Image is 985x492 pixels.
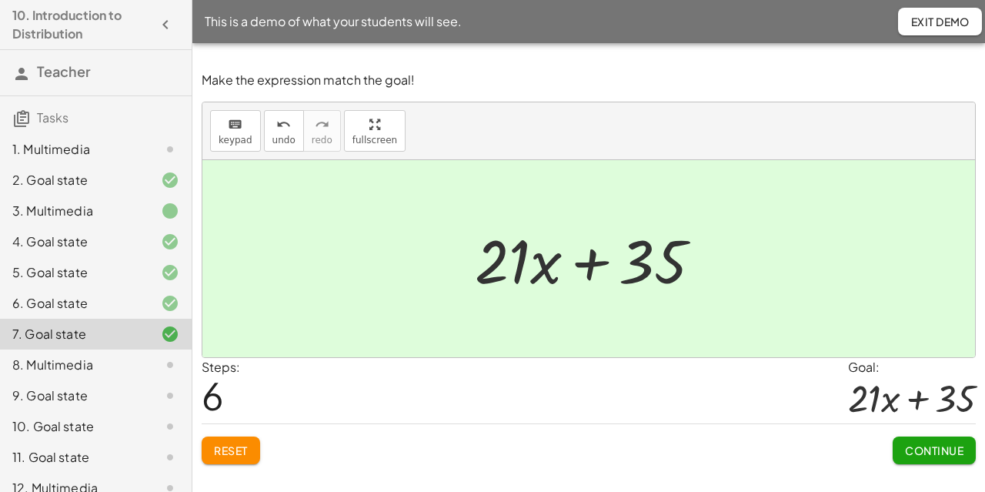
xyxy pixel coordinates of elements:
i: Task not started. [161,140,179,159]
i: undo [276,115,291,134]
i: Task finished. [161,202,179,220]
div: 6. Goal state [12,294,136,313]
span: This is a demo of what your students will see. [205,12,462,31]
i: Task finished and correct. [161,294,179,313]
i: Task finished and correct. [161,171,179,189]
button: Reset [202,437,260,464]
label: Steps: [202,359,240,375]
button: fullscreen [344,110,406,152]
h4: 10. Introduction to Distribution [12,6,152,43]
i: Task finished and correct. [161,263,179,282]
i: Task finished and correct. [161,325,179,343]
div: 7. Goal state [12,325,136,343]
div: 9. Goal state [12,387,136,405]
i: Task not started. [161,356,179,374]
button: Continue [893,437,976,464]
div: 3. Multimedia [12,202,136,220]
div: 2. Goal state [12,171,136,189]
i: Task finished and correct. [161,233,179,251]
i: keyboard [228,115,242,134]
span: fullscreen [352,135,397,146]
button: Exit Demo [898,8,982,35]
i: Task not started. [161,417,179,436]
div: 4. Goal state [12,233,136,251]
i: Task not started. [161,387,179,405]
button: keyboardkeypad [210,110,261,152]
i: redo [315,115,329,134]
div: 11. Goal state [12,448,136,467]
i: Task not started. [161,448,179,467]
span: Continue [905,443,963,457]
span: Exit Demo [910,15,970,28]
button: redoredo [303,110,341,152]
span: 6 [202,372,224,419]
div: 5. Goal state [12,263,136,282]
span: Teacher [37,62,91,80]
div: 10. Goal state [12,417,136,436]
div: Goal: [848,358,976,377]
span: undo [272,135,295,146]
div: 1. Multimedia [12,140,136,159]
span: Reset [214,443,248,457]
button: undoundo [264,110,304,152]
p: Make the expression match the goal! [202,72,976,89]
span: Tasks [37,109,68,126]
span: keypad [219,135,252,146]
div: 8. Multimedia [12,356,136,374]
span: redo [312,135,332,146]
